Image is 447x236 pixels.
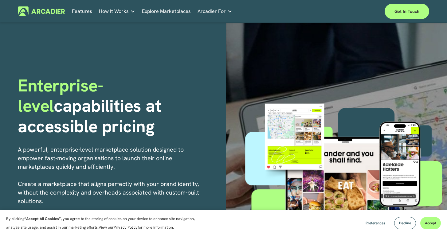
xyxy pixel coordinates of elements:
a: Privacy Policy [114,225,138,230]
strong: “Accept All Cookies” [24,216,61,221]
span: Preferences [366,221,385,226]
a: folder dropdown [198,6,232,16]
a: Features [72,6,92,16]
p: By clicking , you agree to the storing of cookies on your device to enhance site navigation, anal... [6,215,206,232]
span: How It Works [99,7,129,16]
p: A powerful, enterprise-level marketplace solution designed to empower fast-moving organisations t... [18,145,204,223]
a: Explore Marketplaces [142,6,191,16]
img: Arcadier [18,6,65,16]
button: Decline [394,217,416,229]
button: Preferences [361,217,390,229]
span: Arcadier For [198,7,226,16]
iframe: Chat Widget [416,207,447,236]
a: folder dropdown [99,6,135,16]
span: Decline [399,221,411,226]
span: Enterprise-level [18,74,103,117]
strong: capabilities at accessible pricing [18,95,166,137]
a: Get in touch [385,4,429,19]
